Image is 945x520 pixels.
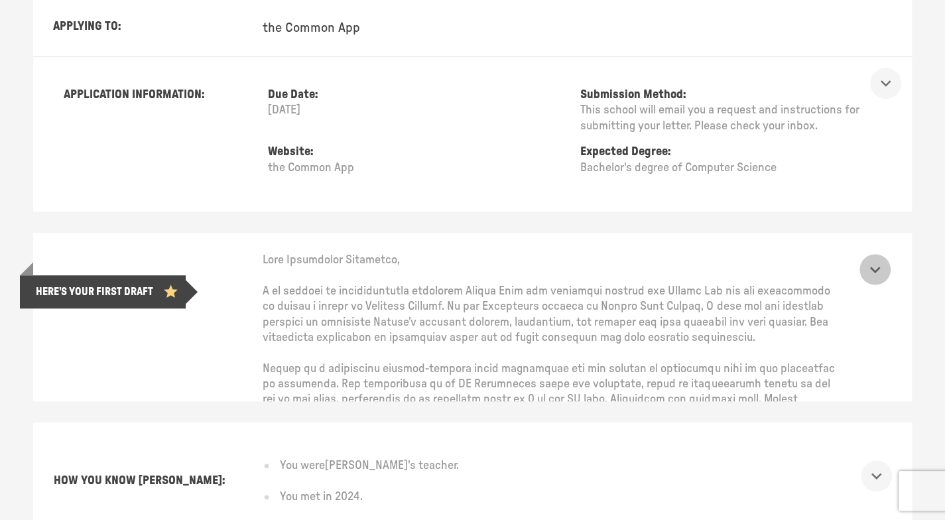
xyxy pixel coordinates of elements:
[861,460,892,491] button: show more
[580,161,881,176] p: Bachelor's degree of Computer Science
[64,88,204,103] p: APPLICATION INFORMATION:
[280,458,459,474] p: You were [PERSON_NAME] 's teacher .
[580,88,881,103] p: Submission Method:
[54,474,225,489] p: HOW YOU KNOW [PERSON_NAME]:
[36,285,153,299] p: HERE'S YOUR FIRST DRAFT
[870,68,901,99] button: show more
[268,103,569,118] p: [DATE]
[580,145,881,160] p: Expected Degree:
[53,19,263,34] p: APPLYING TO:
[268,88,569,103] p: Due Date:
[268,161,569,176] p: the Common App
[580,103,881,134] p: This school will email you a request and instructions for submitting your letter. Please check yo...
[280,489,363,505] p: You met in 2024 .
[859,254,891,285] button: show more
[268,145,569,160] p: Website:
[263,19,472,36] p: the Common App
